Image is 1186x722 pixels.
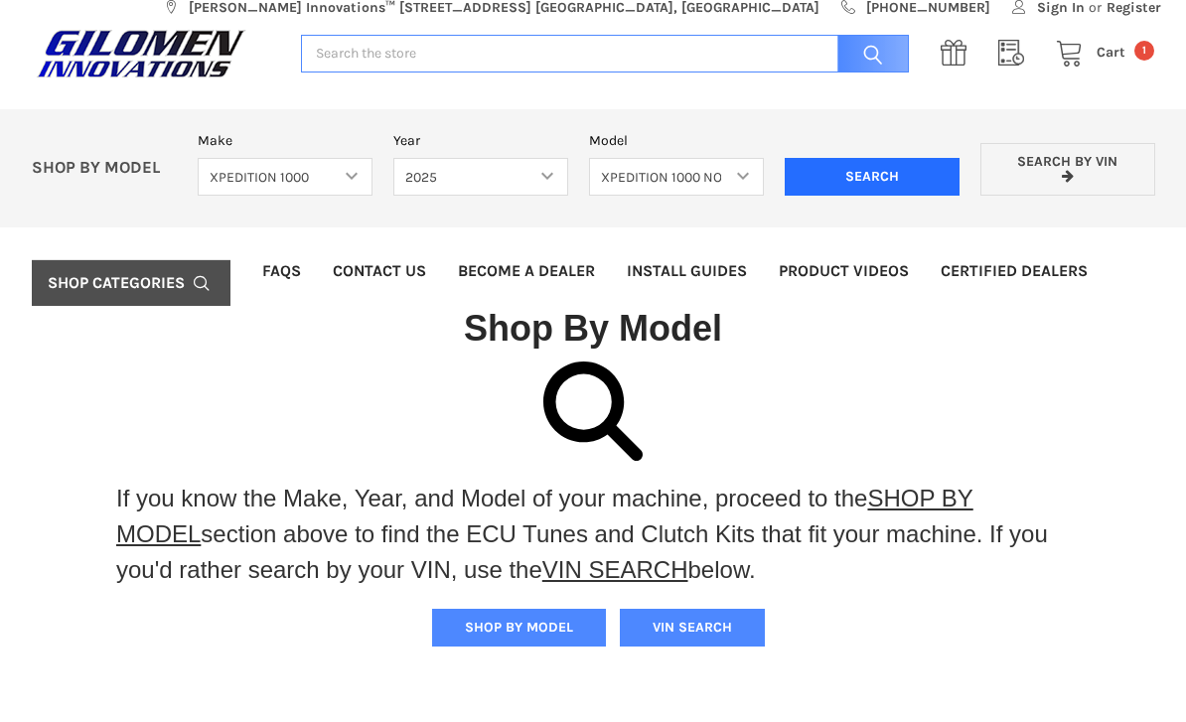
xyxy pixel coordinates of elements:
a: VIN SEARCH [542,556,688,583]
a: SHOP BY MODEL [116,485,973,547]
img: GILOMEN INNOVATIONS [32,29,250,78]
span: Cart [1097,44,1125,61]
a: Cart 1 [1045,41,1154,66]
a: GILOMEN INNOVATIONS [32,29,280,78]
p: SHOP BY MODEL [21,158,188,179]
a: Contact Us [317,248,442,294]
span: 1 [1134,41,1154,61]
button: VIN SEARCH [620,609,765,647]
h1: Shop By Model [32,306,1154,351]
p: If you know the Make, Year, and Model of your machine, proceed to the section above to find the E... [116,481,1070,588]
a: Search by VIN [980,143,1155,196]
a: Certified Dealers [925,248,1104,294]
label: Year [393,130,568,151]
a: FAQs [246,248,317,294]
button: SHOP BY MODEL [432,609,606,647]
label: Make [198,130,372,151]
input: Search [785,158,960,196]
a: Product Videos [763,248,925,294]
a: Become a Dealer [442,248,611,294]
input: Search the store [301,35,909,73]
a: Install Guides [611,248,763,294]
label: Model [589,130,764,151]
input: Search [827,35,909,73]
a: Shop Categories [32,260,230,306]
